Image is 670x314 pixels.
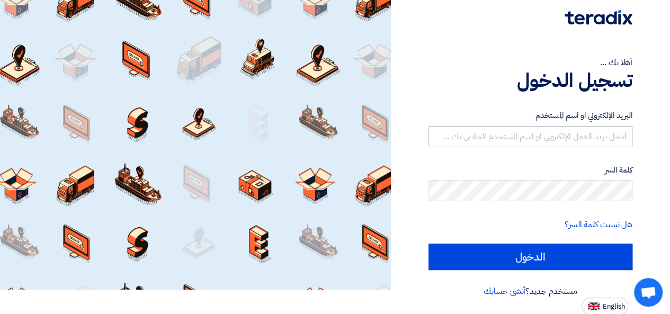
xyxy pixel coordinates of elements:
label: البريد الإلكتروني او اسم المستخدم [428,110,632,122]
h1: تسجيل الدخول [428,69,632,92]
label: كلمة السر [428,164,632,176]
a: هل نسيت كلمة السر؟ [565,218,632,231]
a: أنشئ حسابك [484,285,525,298]
input: أدخل بريد العمل الإلكتروني او اسم المستخدم الخاص بك ... [428,126,632,147]
div: أهلا بك ... [428,56,632,69]
a: Open chat [634,278,663,307]
span: English [603,303,625,310]
div: مستخدم جديد؟ [428,285,632,298]
img: en-US.png [588,302,600,310]
img: Teradix logo [565,10,632,25]
input: الدخول [428,244,632,270]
